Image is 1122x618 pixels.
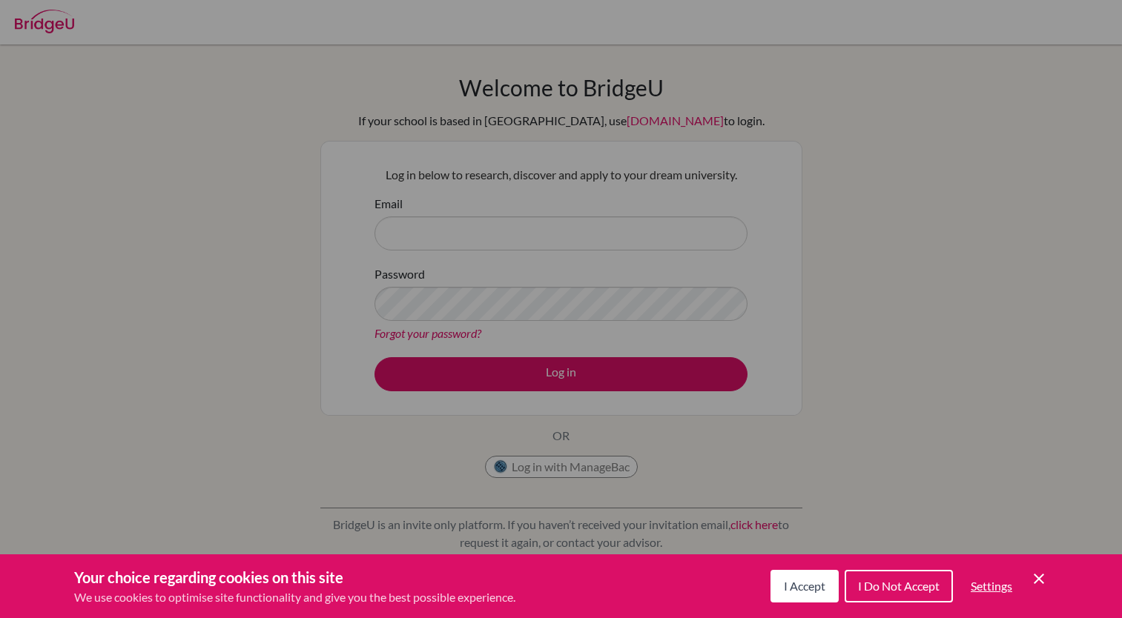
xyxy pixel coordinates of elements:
[858,579,940,593] span: I Do Not Accept
[784,579,825,593] span: I Accept
[74,588,515,606] p: We use cookies to optimise site functionality and give you the best possible experience.
[1030,570,1048,588] button: Save and close
[845,570,953,602] button: I Do Not Accept
[959,571,1024,601] button: Settings
[770,570,839,602] button: I Accept
[971,579,1012,593] span: Settings
[74,566,515,588] h3: Your choice regarding cookies on this site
